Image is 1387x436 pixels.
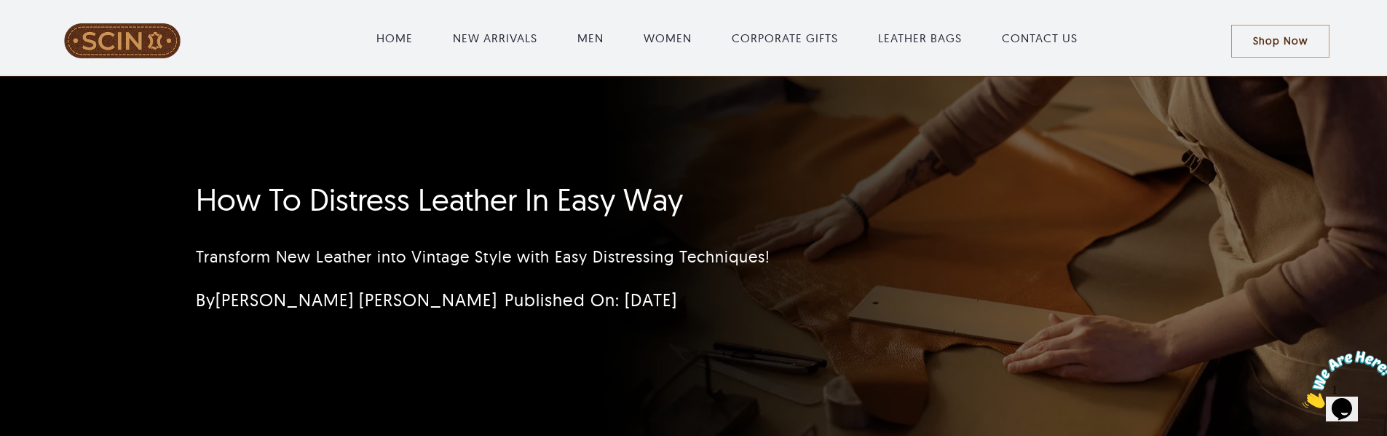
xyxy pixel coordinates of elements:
p: Transform New Leather into Vintage Style with Easy Distressing Techniques! [196,245,1018,269]
a: NEW ARRIVALS [453,29,537,47]
a: WOMEN [644,29,692,47]
h1: How To Distress Leather In Easy Way [196,182,1018,218]
img: Chat attention grabber [6,6,96,63]
a: [PERSON_NAME] [PERSON_NAME] [216,289,497,311]
a: HOME [376,29,413,47]
a: CONTACT US [1002,29,1078,47]
span: Published On: [DATE] [505,289,677,311]
nav: Main Menu [224,15,1231,61]
iframe: chat widget [1297,345,1387,414]
span: 1 [6,6,12,18]
a: CORPORATE GIFTS [732,29,838,47]
span: Shop Now [1253,35,1308,47]
a: LEATHER BAGS [878,29,962,47]
a: Shop Now [1231,25,1329,58]
a: MEN [577,29,604,47]
span: By [196,289,497,311]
